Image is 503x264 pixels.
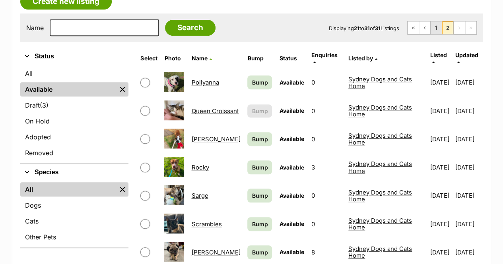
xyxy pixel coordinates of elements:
a: Dogs [20,198,128,212]
td: 0 [308,182,344,209]
td: 0 [308,69,344,96]
span: Listed by [348,55,373,62]
span: Name [191,55,207,62]
th: Photo [161,49,187,68]
td: [DATE] [455,154,482,181]
td: [DATE] [427,69,454,96]
a: Bump [247,217,272,231]
span: Available [279,192,304,199]
td: [DATE] [427,125,454,153]
button: Bump [247,104,272,118]
span: Bump [252,248,268,256]
a: Bump [247,160,272,174]
a: Page 1 [431,21,442,34]
div: Species [20,181,128,247]
a: Removed [20,146,128,160]
a: Bump [247,75,272,89]
a: Other Pets [20,230,128,244]
strong: 21 [354,25,359,31]
span: Bump [252,78,268,87]
input: Search [165,20,216,36]
a: Bump [247,245,272,259]
span: Available [279,79,304,86]
th: Bump [244,49,275,68]
a: Sydney Dogs and Cats Home [348,217,412,231]
span: Last page [465,21,476,34]
span: Available [279,107,304,114]
a: [PERSON_NAME] [191,135,240,143]
nav: Pagination [407,21,477,35]
td: [DATE] [455,69,482,96]
a: Sarge [191,192,208,199]
span: Bump [252,163,268,172]
a: Remove filter [117,82,128,96]
a: Draft [20,98,128,112]
td: [DATE] [427,182,454,209]
a: All [20,182,117,197]
td: [DATE] [455,182,482,209]
td: [DATE] [427,97,454,125]
button: Status [20,51,128,62]
a: [PERSON_NAME] [191,249,240,256]
td: [DATE] [455,125,482,153]
span: Bump [252,107,268,115]
span: Next page [454,21,465,34]
span: Listed [430,52,447,58]
a: Scrambles [191,220,221,228]
a: Name [191,55,212,62]
th: Select [137,49,160,68]
a: Sydney Dogs and Cats Home [348,245,412,259]
strong: 31 [364,25,370,31]
a: Bump [247,189,272,202]
td: 0 [308,125,344,153]
a: Remove filter [117,182,128,197]
td: 0 [308,97,344,125]
span: Bump [252,220,268,228]
span: (3) [40,100,49,110]
span: Available [279,135,304,142]
span: Page 2 [442,21,453,34]
strong: 31 [375,25,381,31]
a: Adopted [20,130,128,144]
span: Bump [252,191,268,200]
a: Sydney Dogs and Cats Home [348,75,412,90]
td: 0 [308,210,344,238]
span: Updated [455,52,478,58]
button: Species [20,167,128,177]
a: First page [408,21,419,34]
span: Available [279,220,304,227]
a: Sydney Dogs and Cats Home [348,132,412,146]
a: Rocky [191,164,209,171]
label: Name [26,24,44,31]
td: 3 [308,154,344,181]
th: Status [276,49,307,68]
a: All [20,66,128,81]
a: Bump [247,132,272,146]
a: Queen Croissant [191,107,239,115]
a: Pollyanna [191,79,219,86]
td: [DATE] [427,154,454,181]
span: Available [279,249,304,255]
td: [DATE] [455,210,482,238]
span: Displaying to of Listings [329,25,399,31]
a: Enquiries [311,52,337,65]
a: Sydney Dogs and Cats Home [348,104,412,118]
td: [DATE] [427,210,454,238]
a: On Hold [20,114,128,128]
div: Status [20,65,128,163]
a: Available [20,82,117,96]
a: Listed [430,52,447,65]
span: Bump [252,135,268,143]
a: Cats [20,214,128,228]
td: [DATE] [455,97,482,125]
a: Listed by [348,55,377,62]
a: Sydney Dogs and Cats Home [348,189,412,203]
span: Available [279,164,304,171]
span: translation missing: en.admin.listings.index.attributes.enquiries [311,52,337,58]
a: Updated [455,52,478,65]
a: Sydney Dogs and Cats Home [348,160,412,174]
a: Previous page [419,21,430,34]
